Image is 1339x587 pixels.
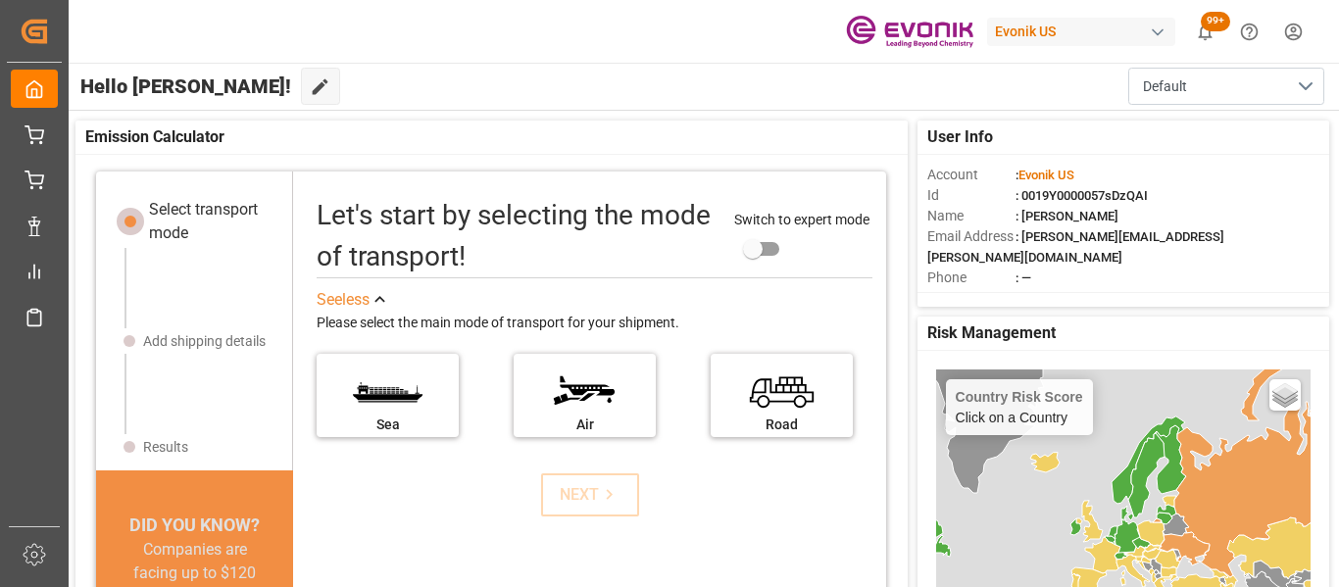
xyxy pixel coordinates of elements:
[927,185,1016,206] span: Id
[927,165,1016,185] span: Account
[1016,270,1031,285] span: : —
[927,321,1056,345] span: Risk Management
[1016,188,1148,203] span: : 0019Y0000057sDzQAI
[927,229,1224,265] span: : [PERSON_NAME][EMAIL_ADDRESS][PERSON_NAME][DOMAIN_NAME]
[1227,10,1271,54] button: Help Center
[541,473,639,516] button: NEXT
[987,18,1175,46] div: Evonik US
[143,331,266,352] div: Add shipping details
[1269,379,1301,411] a: Layers
[560,483,620,507] div: NEXT
[987,13,1183,50] button: Evonik US
[523,415,646,435] div: Air
[143,437,188,458] div: Results
[927,206,1016,226] span: Name
[85,125,224,149] span: Emission Calculator
[927,125,993,149] span: User Info
[846,15,973,49] img: Evonik-brand-mark-Deep-Purple-RGB.jpeg_1700498283.jpeg
[1143,76,1187,97] span: Default
[149,198,279,245] div: Select transport mode
[80,68,291,105] span: Hello [PERSON_NAME]!
[956,389,1083,405] h4: Country Risk Score
[1018,168,1074,182] span: Evonik US
[1016,291,1122,306] span: : Freight Forwarder
[317,312,872,335] div: Please select the main mode of transport for your shipment.
[317,288,370,312] div: See less
[326,415,449,435] div: Sea
[720,415,843,435] div: Road
[734,212,869,227] span: Switch to expert mode
[927,288,1016,309] span: Account Type
[1201,12,1230,31] span: 99+
[317,195,714,277] div: Let's start by selecting the mode of transport!
[1128,68,1324,105] button: open menu
[927,268,1016,288] span: Phone
[956,389,1083,425] div: Click on a Country
[1016,168,1074,182] span: :
[927,226,1016,247] span: Email Address
[1183,10,1227,54] button: show 101 new notifications
[1016,209,1118,223] span: : [PERSON_NAME]
[96,512,294,538] div: DID YOU KNOW?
